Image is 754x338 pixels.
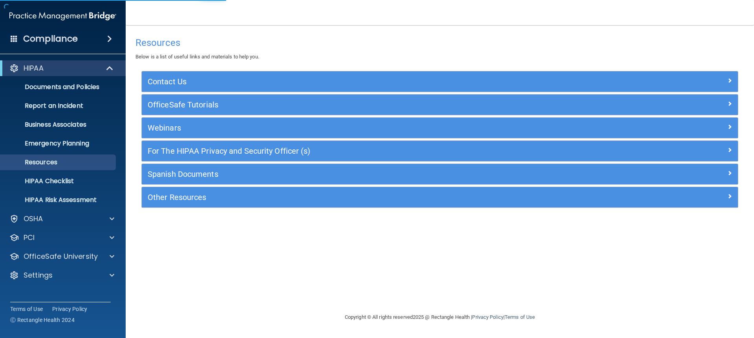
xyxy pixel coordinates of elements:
[148,77,583,86] h5: Contact Us
[148,122,732,134] a: Webinars
[148,147,583,155] h5: For The HIPAA Privacy and Security Officer (s)
[148,75,732,88] a: Contact Us
[23,33,78,44] h4: Compliance
[148,170,583,178] h5: Spanish Documents
[296,305,583,330] div: Copyright © All rights reserved 2025 @ Rectangle Health | |
[135,54,259,60] span: Below is a list of useful links and materials to help you.
[24,214,43,224] p: OSHA
[9,271,114,280] a: Settings
[24,233,35,242] p: PCI
[52,305,88,313] a: Privacy Policy
[148,124,583,132] h5: Webinars
[5,102,112,110] p: Report an Incident
[5,121,112,129] p: Business Associates
[5,177,112,185] p: HIPAA Checklist
[148,98,732,111] a: OfficeSafe Tutorials
[9,8,116,24] img: PMB logo
[135,38,744,48] h4: Resources
[9,252,114,261] a: OfficeSafe University
[148,191,732,204] a: Other Resources
[10,305,43,313] a: Terms of Use
[5,196,112,204] p: HIPAA Risk Assessment
[148,100,583,109] h5: OfficeSafe Tutorials
[5,140,112,147] p: Emergency Planning
[9,64,114,73] a: HIPAA
[9,214,114,224] a: OSHA
[24,252,98,261] p: OfficeSafe University
[148,168,732,180] a: Spanish Documents
[472,314,503,320] a: Privacy Policy
[505,314,535,320] a: Terms of Use
[24,271,53,280] p: Settings
[5,83,112,91] p: Documents and Policies
[9,233,114,242] a: PCI
[148,193,583,202] h5: Other Resources
[148,145,732,157] a: For The HIPAA Privacy and Security Officer (s)
[5,158,112,166] p: Resources
[10,316,75,324] span: Ⓒ Rectangle Health 2024
[24,64,44,73] p: HIPAA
